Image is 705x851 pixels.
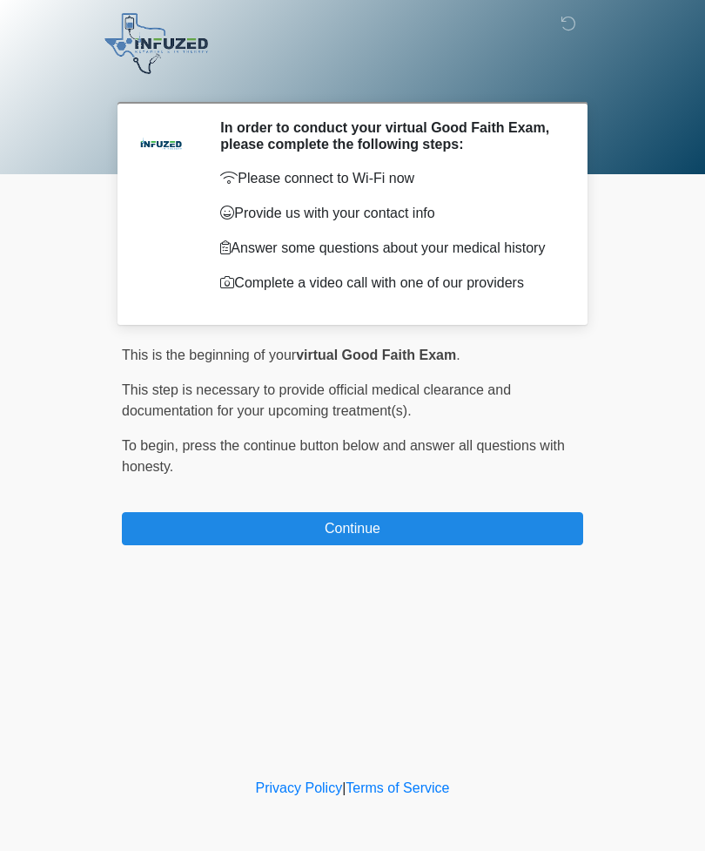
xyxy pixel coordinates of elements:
p: Answer some questions about your medical history [220,238,557,259]
p: Provide us with your contact info [220,203,557,224]
a: Terms of Service [346,780,449,795]
span: press the continue button below and answer all questions with honesty. [122,438,565,474]
button: Continue [122,512,583,545]
h2: In order to conduct your virtual Good Faith Exam, please complete the following steps: [220,119,557,152]
span: This is the beginning of your [122,348,296,362]
p: Please connect to Wi-Fi now [220,168,557,189]
span: This step is necessary to provide official medical clearance and documentation for your upcoming ... [122,382,511,418]
p: Complete a video call with one of our providers [220,273,557,294]
strong: virtual Good Faith Exam [296,348,456,362]
span: To begin, [122,438,182,453]
a: Privacy Policy [256,780,343,795]
img: Infuzed IV Therapy Logo [104,13,208,74]
a: | [342,780,346,795]
img: Agent Avatar [135,119,187,172]
span: . [456,348,460,362]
